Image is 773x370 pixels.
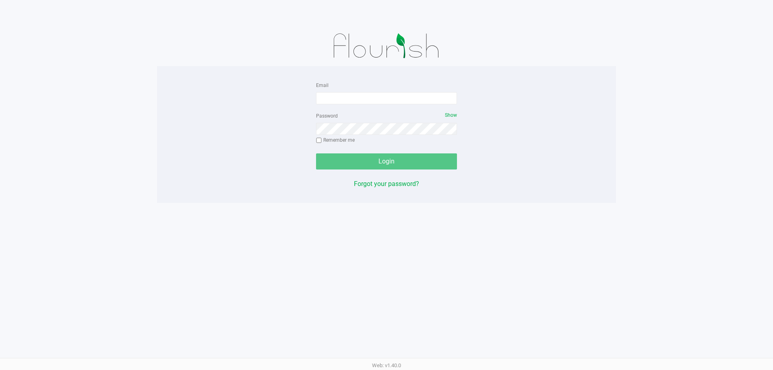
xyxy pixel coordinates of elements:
span: Web: v1.40.0 [372,362,401,368]
input: Remember me [316,138,322,143]
label: Email [316,82,329,89]
label: Password [316,112,338,120]
button: Forgot your password? [354,179,419,189]
span: Show [445,112,457,118]
label: Remember me [316,136,355,144]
